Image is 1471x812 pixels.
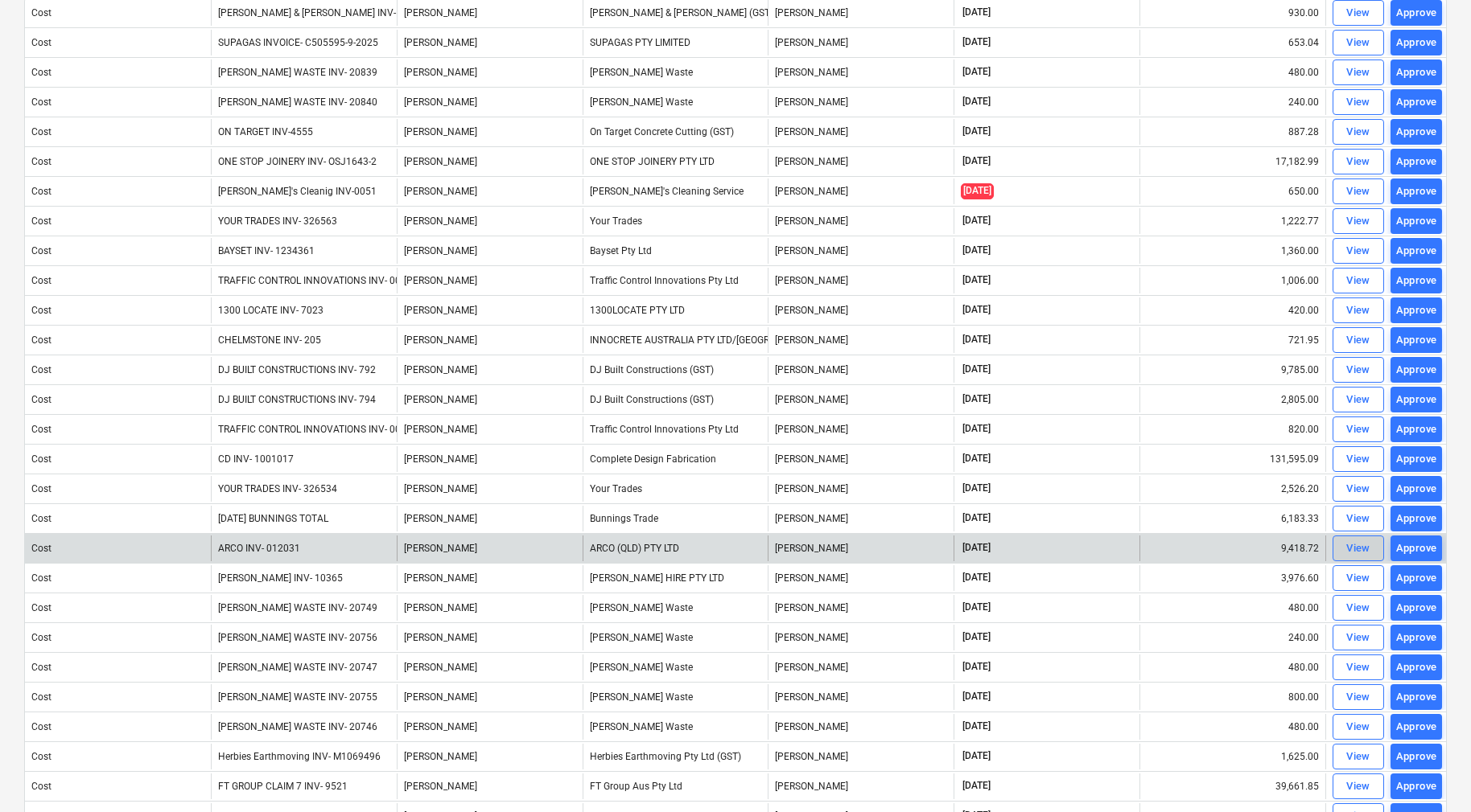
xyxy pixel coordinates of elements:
[31,751,52,762] div: Cost
[1346,64,1370,82] div: View
[218,275,435,286] div: TRAFFIC CONTROL INNOVATIONS INV- 00067223
[583,387,768,412] div: DJ Built Constructions (GST)
[404,364,477,375] span: Della Rosa
[218,126,313,137] div: ON TARGET INV-4555
[583,714,768,740] div: [PERSON_NAME] Waste
[961,214,992,228] span: [DATE]
[1333,773,1384,799] button: View
[1396,510,1437,528] div: Approve
[1346,153,1370,171] div: View
[218,751,381,762] div: Herbies Earthmoving INV- M1069496
[583,149,768,174] div: ONE STOP JOINERY PTY LTD
[1346,569,1370,588] div: View
[583,565,768,591] div: [PERSON_NAME] HIRE PTY LTD
[404,543,477,554] span: Della Rosa
[961,6,992,19] span: [DATE]
[1139,178,1325,204] div: 650.00
[1139,654,1325,680] div: 480.00
[583,208,768,234] div: Your Trades
[768,238,954,264] div: [PERSON_NAME]
[404,721,477,732] span: Della Rosa
[31,543,52,554] div: Cost
[1346,688,1370,707] div: View
[218,543,300,554] div: ARCO INV- 012031
[1396,391,1437,409] div: Approve
[31,364,52,375] div: Cost
[1139,625,1325,650] div: 240.00
[961,571,992,584] span: [DATE]
[583,268,768,293] div: Traffic Control Innovations Pty Ltd
[1396,4,1437,23] div: Approve
[404,572,477,584] span: Della Rosa
[1333,89,1384,115] button: View
[1333,476,1384,502] button: View
[1333,357,1384,383] button: View
[1396,153,1437,171] div: Approve
[31,691,52,703] div: Cost
[218,186,377,197] div: [PERSON_NAME]'s Cleanig INV-0051
[31,96,52,108] div: Cost
[1139,773,1325,799] div: 39,661.85
[768,684,954,710] div: [PERSON_NAME]
[768,446,954,472] div: [PERSON_NAME]
[961,511,992,525] span: [DATE]
[583,625,768,650] div: [PERSON_NAME] Waste
[1391,446,1442,472] button: Approve
[1396,480,1437,498] div: Approve
[583,357,768,383] div: DJ Built Constructions (GST)
[218,662,377,673] div: [PERSON_NAME] WASTE INV- 20747
[1139,416,1325,442] div: 820.00
[961,452,992,465] span: [DATE]
[1333,714,1384,740] button: View
[31,394,52,405] div: Cost
[218,394,376,405] div: DJ BUILT CONSTRUCTIONS INV- 794
[31,572,52,584] div: Cost
[31,37,52,48] div: Cost
[768,565,954,591] div: [PERSON_NAME]
[404,781,477,792] span: Della Rosa
[218,245,315,256] div: BAYSET INV- 1234361
[31,453,52,465] div: Cost
[1391,416,1442,442] button: Approve
[583,59,768,85] div: [PERSON_NAME] Waste
[583,178,768,204] div: [PERSON_NAME]'s Cleaning Service
[1139,684,1325,710] div: 800.00
[218,781,348,792] div: FT GROUP CLAIM 7 INV- 9521
[404,453,477,465] span: Della Rosa
[961,482,992,495] span: [DATE]
[1333,684,1384,710] button: View
[31,632,52,643] div: Cost
[1333,208,1384,234] button: View
[768,357,954,383] div: [PERSON_NAME]
[583,684,768,710] div: [PERSON_NAME] Waste
[1346,510,1370,528] div: View
[404,305,477,316] span: Della Rosa
[1139,327,1325,353] div: 721.95
[218,721,377,732] div: [PERSON_NAME] WASTE INV- 20746
[1333,268,1384,293] button: View
[1391,625,1442,650] button: Approve
[1396,34,1437,52] div: Approve
[1391,178,1442,204] button: Approve
[768,89,954,115] div: [PERSON_NAME]
[1391,714,1442,740] button: Approve
[218,572,343,584] div: [PERSON_NAME] INV- 10365
[1346,539,1370,558] div: View
[218,37,378,48] div: SUPAGAS INVOICE- C505595-9-2025
[961,630,992,644] span: [DATE]
[1391,476,1442,502] button: Approve
[1396,182,1437,201] div: Approve
[31,156,52,167] div: Cost
[1396,301,1437,320] div: Approve
[404,215,477,227] span: Della Rosa
[1139,268,1325,293] div: 1,006.00
[1346,361,1370,379] div: View
[1139,89,1325,115] div: 240.00
[1139,744,1325,769] div: 1,625.00
[961,35,992,49] span: [DATE]
[1396,658,1437,677] div: Approve
[583,327,768,353] div: INNOCRETE AUSTRALIA PTY LTD/[GEOGRAPHIC_DATA]
[31,7,52,18] div: Cost
[1391,89,1442,115] button: Approve
[218,602,377,613] div: [PERSON_NAME] WASTE INV- 20749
